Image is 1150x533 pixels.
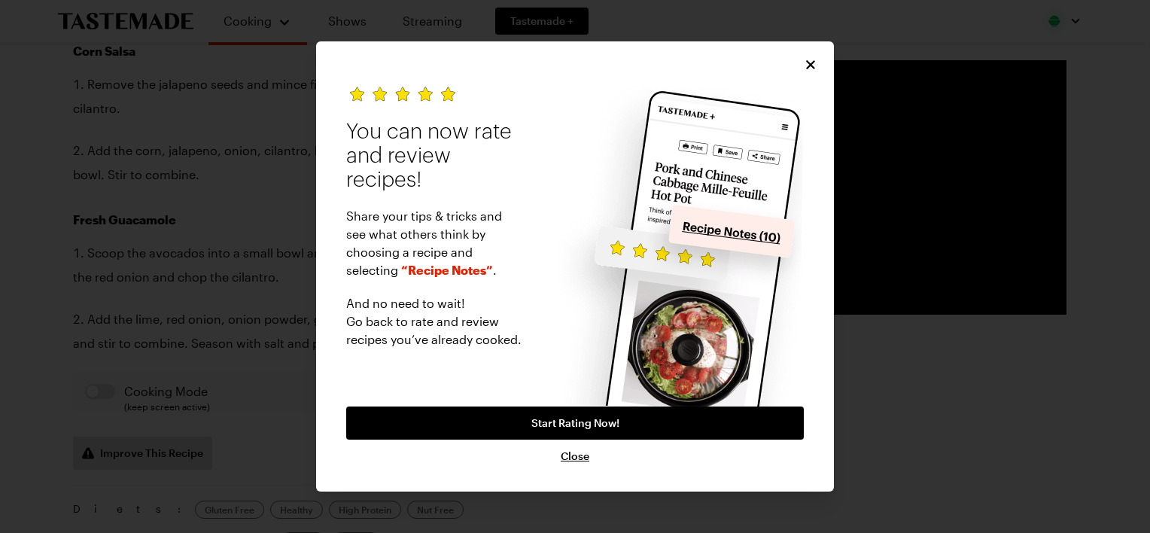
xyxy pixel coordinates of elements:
span: Start Rating Now! [531,416,619,431]
p: And no need to wait! Go back to rate and review recipes you’ve already cooked. [346,294,523,349]
p: Share your tips & tricks and see what others think by choosing a recipe and selecting . [346,207,523,279]
a: Start Rating Now! [346,407,804,440]
h2: You can now rate and review recipes! [346,120,523,192]
span: “Recipe Notes” [401,263,493,277]
button: Close [802,56,819,73]
button: Close [561,449,589,464]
